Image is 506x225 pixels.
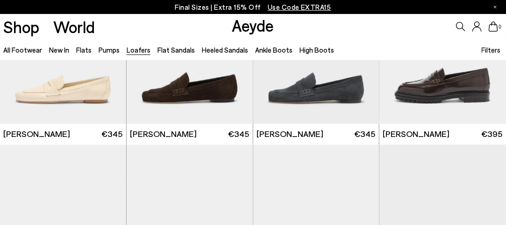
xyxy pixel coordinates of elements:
[202,46,248,54] a: Heeled Sandals
[3,129,70,140] span: [PERSON_NAME]
[49,46,69,54] a: New In
[3,46,42,54] a: All Footwear
[379,124,506,145] a: [PERSON_NAME] €395
[232,15,274,35] a: Aeyde
[130,129,197,140] span: [PERSON_NAME]
[99,46,120,54] a: Pumps
[299,46,334,54] a: High Boots
[482,129,503,140] span: €395
[253,124,379,145] a: [PERSON_NAME] €345
[175,1,331,13] p: Final Sizes | Extra 15% Off
[76,46,92,54] a: Flats
[383,129,450,140] span: [PERSON_NAME]
[482,46,501,54] span: Filters
[268,3,331,11] span: Navigate to /collections/ss25-final-sizes
[498,24,503,29] span: 0
[157,46,195,54] a: Flat Sandals
[53,19,95,35] a: World
[255,46,292,54] a: Ankle Boots
[355,129,376,140] span: €345
[489,21,498,32] a: 0
[257,129,323,140] span: [PERSON_NAME]
[127,124,253,145] a: [PERSON_NAME] €345
[101,129,122,140] span: €345
[3,19,39,35] a: Shop
[228,129,249,140] span: €345
[127,46,150,54] a: Loafers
